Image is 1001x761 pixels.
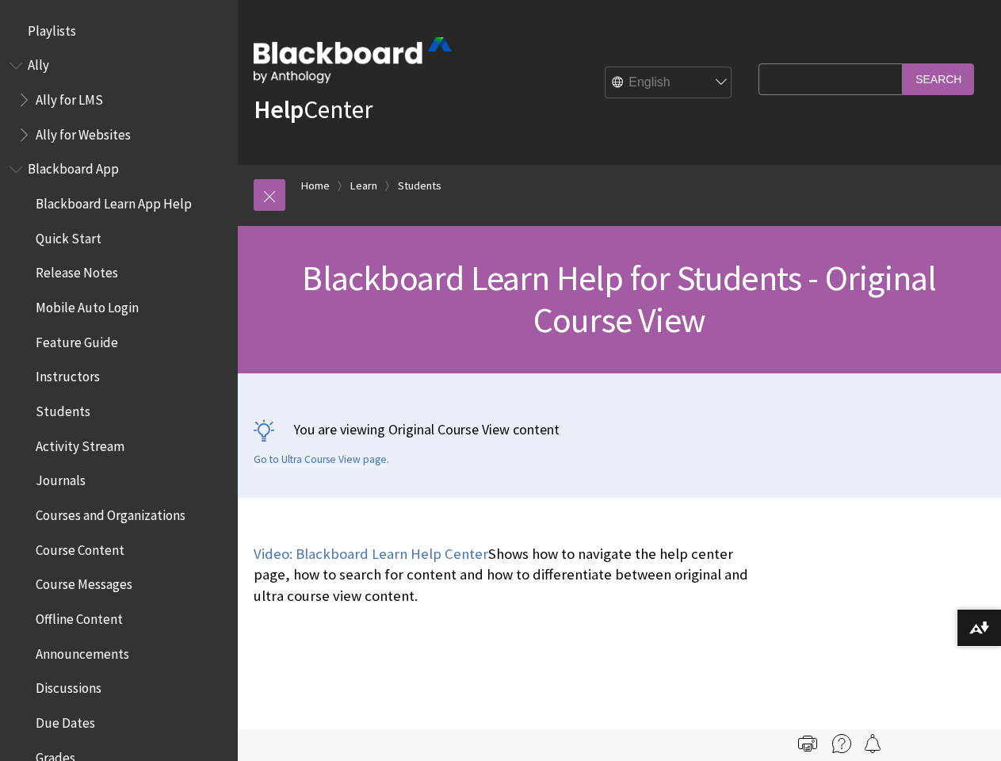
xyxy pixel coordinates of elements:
[301,176,330,196] a: Home
[10,17,228,44] nav: Book outline for Playlists
[903,63,974,94] input: Search
[36,398,90,419] span: Students
[832,734,851,753] img: More help
[36,260,118,281] span: Release Notes
[36,468,86,489] span: Journals
[36,364,100,385] span: Instructors
[36,502,185,523] span: Courses and Organizations
[36,121,131,143] span: Ally for Websites
[36,537,124,558] span: Course Content
[606,67,732,99] select: Site Language Selector
[398,176,441,196] a: Students
[28,52,49,74] span: Ally
[36,225,101,247] span: Quick Start
[36,294,139,315] span: Mobile Auto Login
[254,545,488,564] a: Video: Blackboard Learn Help Center
[863,734,882,753] img: Follow this page
[254,544,751,606] p: Shows how to navigate the help center page, how to search for content and how to differentiate be...
[36,86,103,108] span: Ally for LMS
[10,52,228,148] nav: Book outline for Anthology Ally Help
[28,17,76,39] span: Playlists
[302,256,936,342] span: Blackboard Learn Help for Students - Original Course View
[254,419,985,439] p: You are viewing Original Course View content
[36,433,124,454] span: Activity Stream
[798,734,817,753] img: Print
[36,641,129,662] span: Announcements
[36,572,132,593] span: Course Messages
[254,37,452,83] img: Blackboard by Anthology
[28,156,119,178] span: Blackboard App
[254,453,389,467] a: Go to Ultra Course View page.
[36,606,123,627] span: Offline Content
[36,329,118,350] span: Feature Guide
[254,94,373,125] a: HelpCenter
[36,675,101,696] span: Discussions
[254,94,304,125] strong: Help
[350,176,377,196] a: Learn
[36,190,192,212] span: Blackboard Learn App Help
[36,709,95,731] span: Due Dates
